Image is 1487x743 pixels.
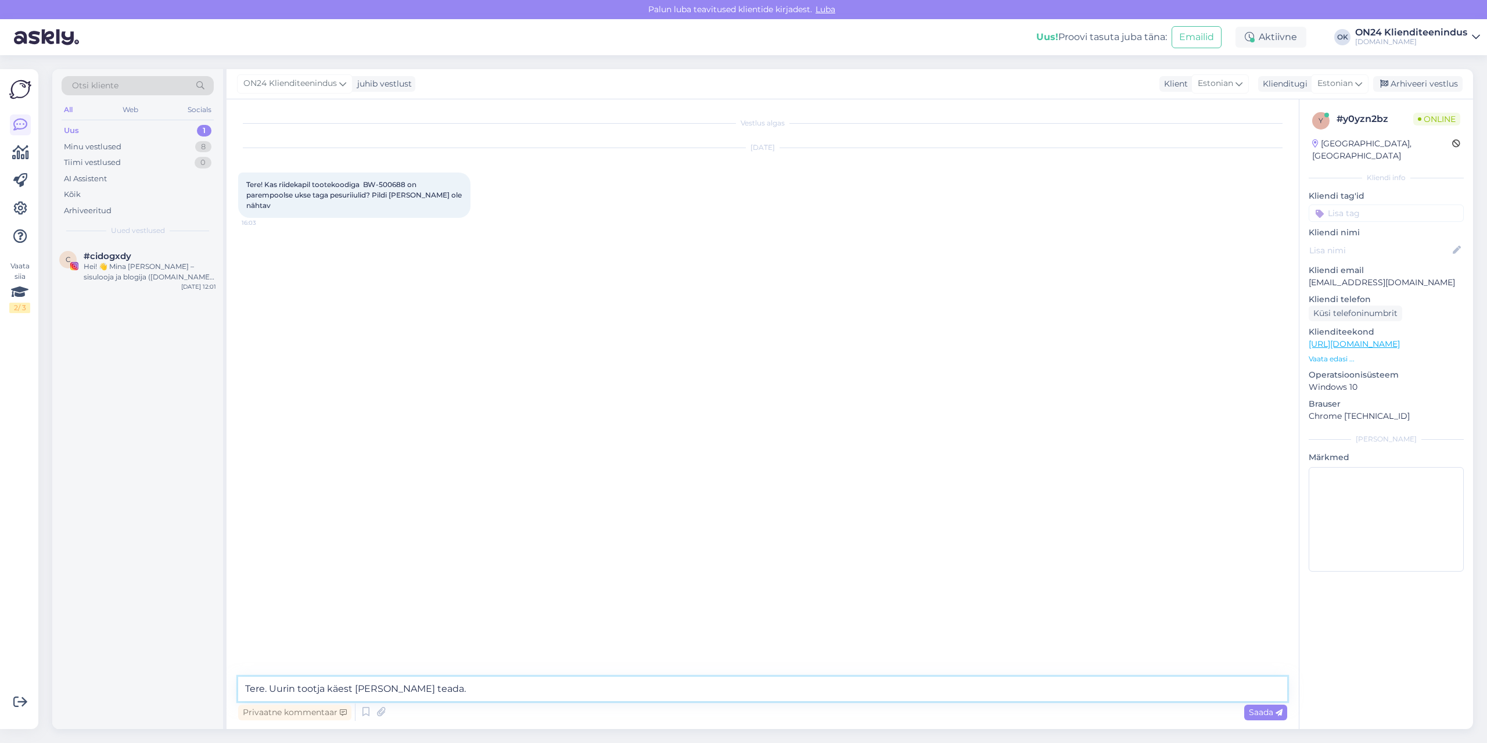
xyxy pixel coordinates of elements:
div: Minu vestlused [64,141,121,153]
b: Uus! [1036,31,1058,42]
div: All [62,102,75,117]
span: Tere! Kas riidekapil tootekoodiga BW-500688 on parempoolse ukse taga pesuriiulid? Pildi [PERSON_N... [246,180,464,210]
div: OK [1334,29,1350,45]
p: Windows 10 [1309,381,1464,393]
div: [DATE] 12:01 [181,282,216,291]
div: Uus [64,125,79,137]
div: # y0yzn2bz [1337,112,1413,126]
div: 0 [195,157,211,168]
div: Vaata siia [9,261,30,313]
div: Kõik [64,189,81,200]
p: Operatsioonisüsteem [1309,369,1464,381]
input: Lisa tag [1309,204,1464,222]
div: Aktiivne [1235,27,1306,48]
div: Tiimi vestlused [64,157,121,168]
span: #cidogxdy [84,251,131,261]
div: 8 [195,141,211,153]
a: ON24 Klienditeenindus[DOMAIN_NAME] [1355,28,1480,46]
div: 1 [197,125,211,137]
textarea: Tere. Uurin tootja käest [PERSON_NAME] teada [238,677,1287,701]
div: 2 / 3 [9,303,30,313]
p: Chrome [TECHNICAL_ID] [1309,410,1464,422]
span: c [66,255,71,264]
div: Privaatne kommentaar [238,705,351,720]
div: juhib vestlust [353,78,412,90]
div: Arhiveeri vestlus [1373,76,1463,92]
div: Klient [1159,78,1188,90]
div: ON24 Klienditeenindus [1355,28,1467,37]
p: Kliendi telefon [1309,293,1464,306]
p: [EMAIL_ADDRESS][DOMAIN_NAME] [1309,277,1464,289]
div: Klienditugi [1258,78,1308,90]
span: Estonian [1317,77,1353,90]
div: [DOMAIN_NAME] [1355,37,1467,46]
div: [PERSON_NAME] [1309,434,1464,444]
div: Web [120,102,141,117]
span: ON24 Klienditeenindus [243,77,337,90]
input: Lisa nimi [1309,244,1450,257]
div: Vestlus algas [238,118,1287,128]
a: [URL][DOMAIN_NAME] [1309,339,1400,349]
div: Socials [185,102,214,117]
span: Saada [1249,707,1283,717]
p: Klienditeekond [1309,326,1464,338]
div: Kliendi info [1309,173,1464,183]
p: Brauser [1309,398,1464,410]
p: Kliendi tag'id [1309,190,1464,202]
span: Online [1413,113,1460,125]
div: AI Assistent [64,173,107,185]
span: 16:03 [242,218,285,227]
div: Hei! 👋 Mina [PERSON_NAME] – sisulooja ja blogija ([DOMAIN_NAME]). Koostöös loon sisu, mis on soe,... [84,261,216,282]
div: [DATE] [238,142,1287,153]
span: Estonian [1198,77,1233,90]
span: Uued vestlused [111,225,165,236]
span: Luba [812,4,839,15]
p: Kliendi nimi [1309,227,1464,239]
div: [GEOGRAPHIC_DATA], [GEOGRAPHIC_DATA] [1312,138,1452,162]
button: Emailid [1172,26,1222,48]
div: Arhiveeritud [64,205,112,217]
div: Proovi tasuta juba täna: [1036,30,1167,44]
img: Askly Logo [9,78,31,100]
span: y [1319,116,1323,125]
p: Märkmed [1309,451,1464,464]
span: Otsi kliente [72,80,118,92]
p: Vaata edasi ... [1309,354,1464,364]
div: Küsi telefoninumbrit [1309,306,1402,321]
p: Kliendi email [1309,264,1464,277]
